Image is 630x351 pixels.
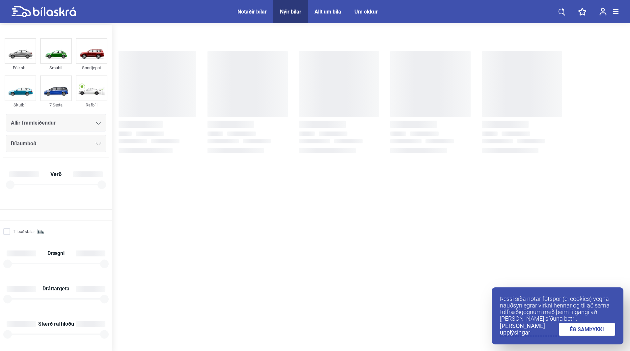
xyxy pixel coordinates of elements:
span: Stærð rafhlöðu [37,321,76,327]
span: Dráttargeta [41,286,71,291]
span: Drægni [46,251,66,256]
div: Sportjeppi [76,64,107,72]
div: Fólksbíll [5,64,36,72]
span: Allir framleiðendur [11,118,56,128]
div: 7 Sæta [40,101,72,109]
img: user-login.svg [599,8,607,16]
div: Rafbíll [76,101,107,109]
a: Allt um bíla [315,9,341,15]
span: Bílaumboð [11,139,36,148]
span: Tilboðsbílar [13,228,35,235]
div: Skutbíll [5,101,36,109]
p: Þessi síða notar fótspor (e. cookies) vegna nauðsynlegrar virkni hennar og til að safna tölfræðig... [500,296,615,322]
a: [PERSON_NAME] upplýsingar [500,323,559,336]
span: Verð [49,172,63,177]
div: Smábíl [40,64,72,72]
a: Notaðir bílar [237,9,267,15]
a: Um okkur [354,9,378,15]
a: ÉG SAMÞYKKI [559,323,616,336]
a: Nýir bílar [280,9,301,15]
